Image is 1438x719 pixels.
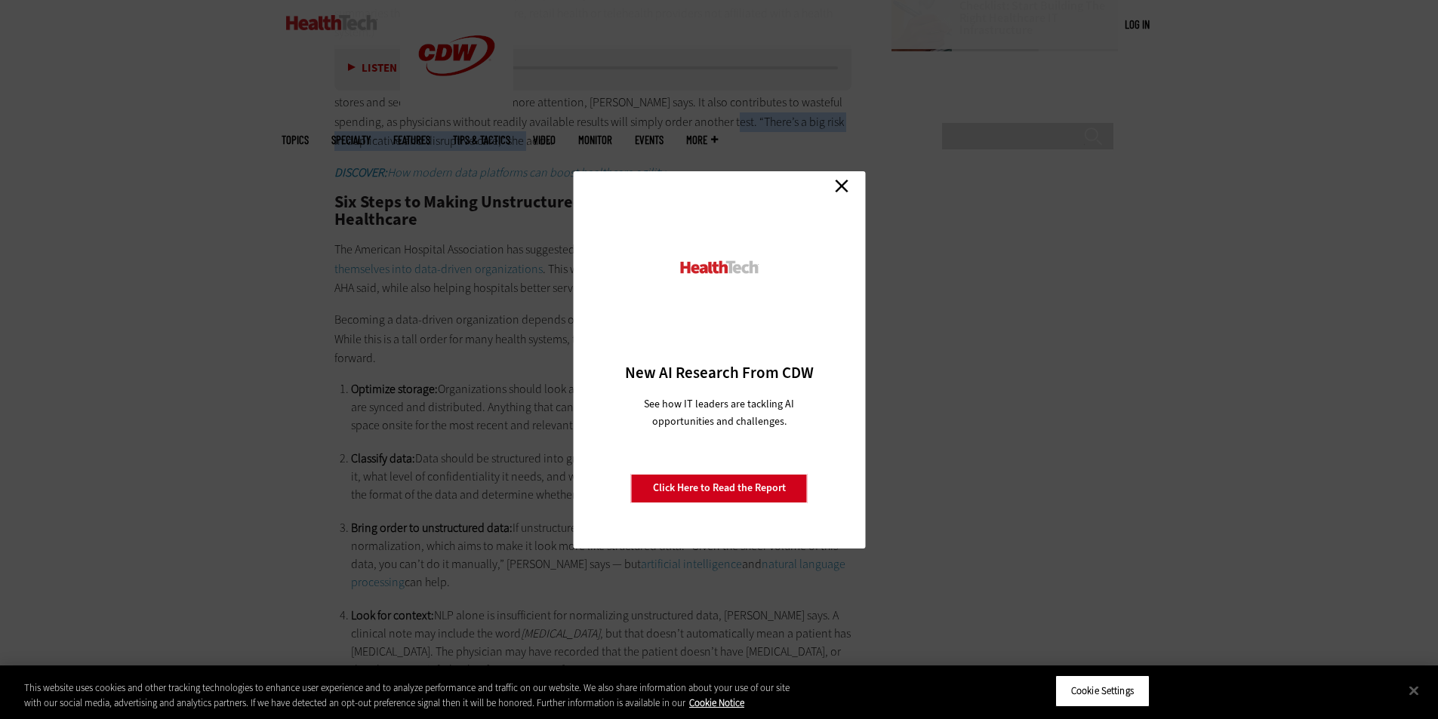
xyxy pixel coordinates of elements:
a: More information about your privacy [689,696,744,709]
button: Close [1397,674,1430,707]
a: Close [830,175,853,198]
img: HealthTech_0.png [678,260,760,275]
button: Cookie Settings [1055,675,1150,707]
div: This website uses cookies and other tracking technologies to enhance user experience and to analy... [24,681,791,710]
a: Click Here to Read the Report [631,474,808,502]
p: See how IT leaders are tackling AI opportunities and challenges. [626,395,812,430]
h3: New AI Research From CDW [599,362,839,383]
